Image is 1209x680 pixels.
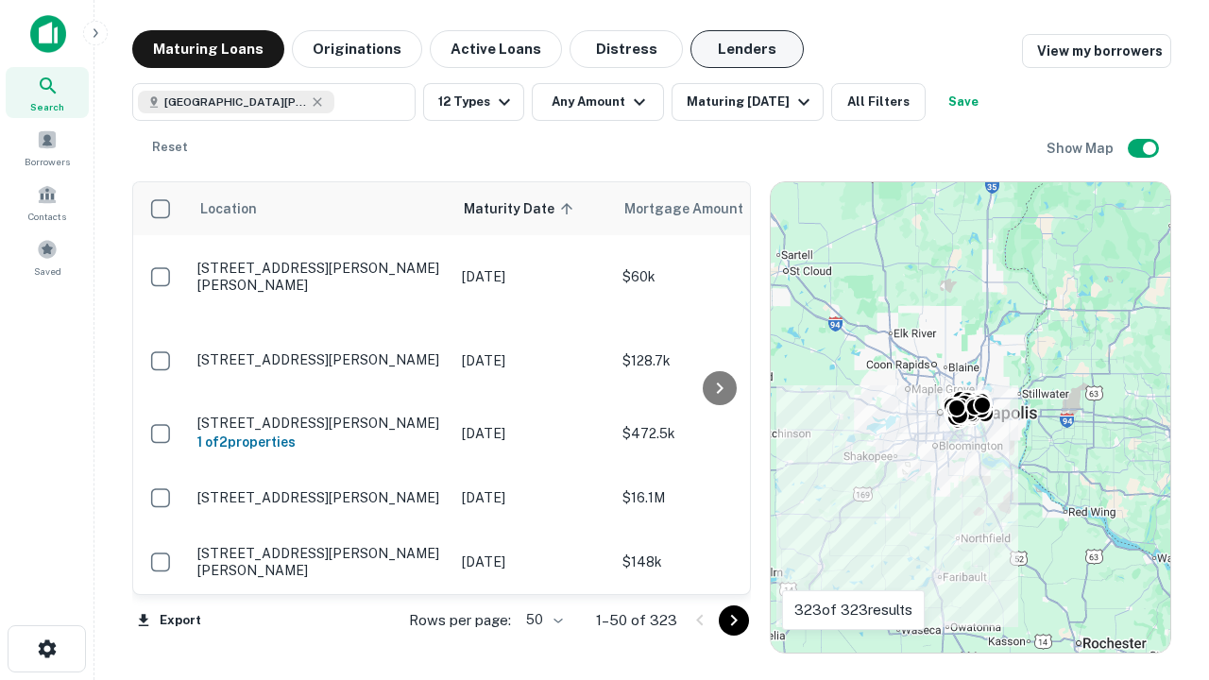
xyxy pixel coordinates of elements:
[1115,529,1209,620] iframe: Chat Widget
[197,260,443,294] p: [STREET_ADDRESS][PERSON_NAME][PERSON_NAME]
[794,599,912,621] p: 323 of 323 results
[6,231,89,282] a: Saved
[292,30,422,68] button: Originations
[30,15,66,53] img: capitalize-icon.png
[1047,138,1116,159] h6: Show Map
[719,605,749,636] button: Go to next page
[462,423,604,444] p: [DATE]
[622,350,811,371] p: $128.7k
[622,552,811,572] p: $148k
[519,606,566,634] div: 50
[464,197,579,220] span: Maturity Date
[462,487,604,508] p: [DATE]
[462,266,604,287] p: [DATE]
[25,154,70,169] span: Borrowers
[622,487,811,508] p: $16.1M
[1022,34,1171,68] a: View my borrowers
[409,609,511,632] p: Rows per page:
[30,99,64,114] span: Search
[771,182,1170,653] div: 0 0
[672,83,824,121] button: Maturing [DATE]
[132,606,206,635] button: Export
[570,30,683,68] button: Distress
[622,266,811,287] p: $60k
[6,122,89,173] a: Borrowers
[452,182,613,235] th: Maturity Date
[430,30,562,68] button: Active Loans
[140,128,200,166] button: Reset
[188,182,452,235] th: Location
[197,489,443,506] p: [STREET_ADDRESS][PERSON_NAME]
[164,93,306,110] span: [GEOGRAPHIC_DATA][PERSON_NAME], [GEOGRAPHIC_DATA], [GEOGRAPHIC_DATA]
[132,30,284,68] button: Maturing Loans
[462,350,604,371] p: [DATE]
[6,177,89,228] a: Contacts
[6,67,89,118] a: Search
[197,432,443,452] h6: 1 of 2 properties
[687,91,815,113] div: Maturing [DATE]
[622,423,811,444] p: $472.5k
[197,545,443,579] p: [STREET_ADDRESS][PERSON_NAME][PERSON_NAME]
[933,83,994,121] button: Save your search to get updates of matches that match your search criteria.
[197,351,443,368] p: [STREET_ADDRESS][PERSON_NAME]
[624,197,768,220] span: Mortgage Amount
[34,263,61,279] span: Saved
[613,182,821,235] th: Mortgage Amount
[462,552,604,572] p: [DATE]
[197,415,443,432] p: [STREET_ADDRESS][PERSON_NAME]
[831,83,926,121] button: All Filters
[199,197,257,220] span: Location
[690,30,804,68] button: Lenders
[596,609,677,632] p: 1–50 of 323
[532,83,664,121] button: Any Amount
[28,209,66,224] span: Contacts
[423,83,524,121] button: 12 Types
